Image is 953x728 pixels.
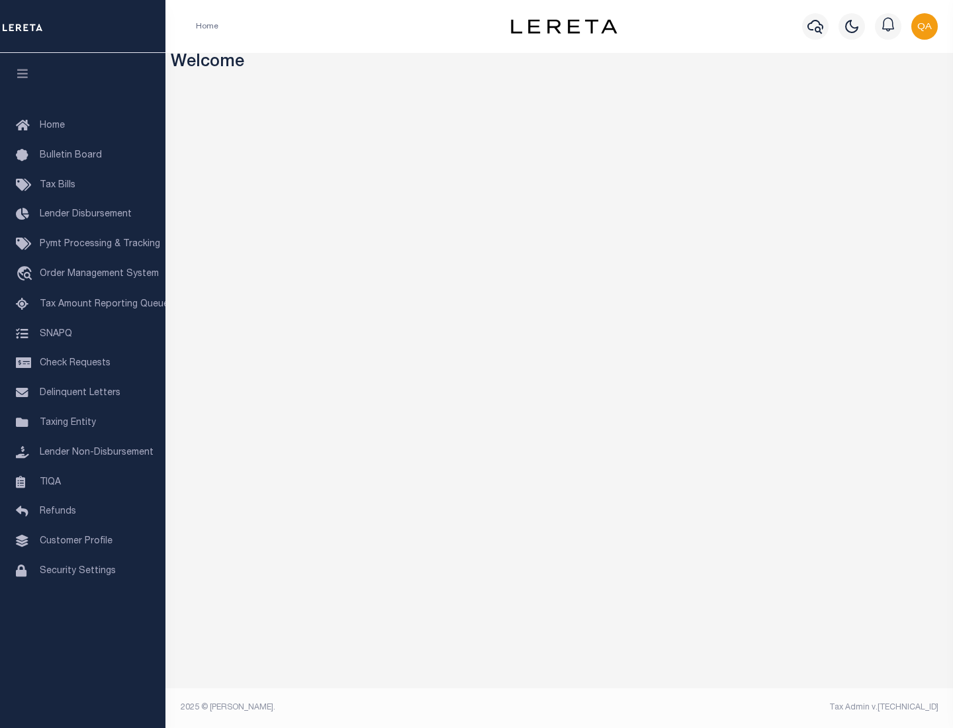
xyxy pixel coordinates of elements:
span: Tax Amount Reporting Queue [40,300,169,309]
span: Lender Disbursement [40,210,132,219]
span: Home [40,121,65,130]
div: 2025 © [PERSON_NAME]. [171,702,560,713]
span: Customer Profile [40,537,113,546]
span: Pymt Processing & Tracking [40,240,160,249]
span: Refunds [40,507,76,516]
span: TIQA [40,477,61,486]
li: Home [196,21,218,32]
span: Security Settings [40,567,116,576]
span: Lender Non-Disbursement [40,448,154,457]
span: SNAPQ [40,329,72,338]
img: svg+xml;base64,PHN2ZyB4bWxucz0iaHR0cDovL3d3dy53My5vcmcvMjAwMC9zdmciIHBvaW50ZXItZXZlbnRzPSJub25lIi... [911,13,938,40]
h3: Welcome [171,53,948,73]
span: Tax Bills [40,181,75,190]
i: travel_explore [16,266,37,283]
span: Bulletin Board [40,151,102,160]
span: Taxing Entity [40,418,96,428]
div: Tax Admin v.[TECHNICAL_ID] [569,702,938,713]
span: Delinquent Letters [40,388,120,398]
span: Check Requests [40,359,111,368]
span: Order Management System [40,269,159,279]
img: logo-dark.svg [511,19,617,34]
